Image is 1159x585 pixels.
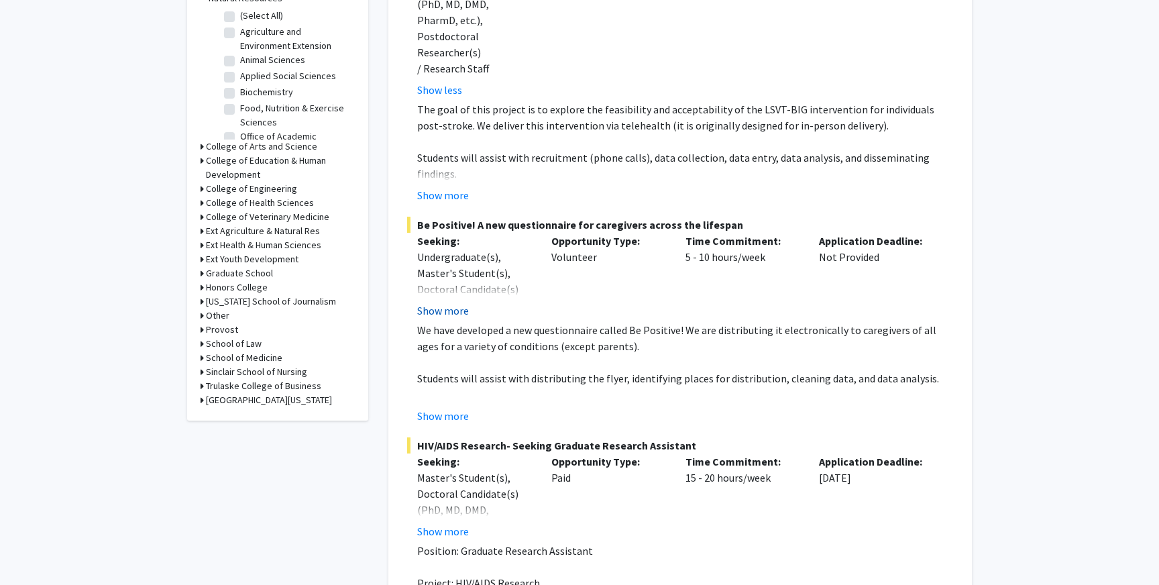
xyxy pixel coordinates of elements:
div: Not Provided [809,233,943,319]
h3: College of Veterinary Medicine [206,210,329,224]
iframe: Chat [10,525,57,575]
h3: [US_STATE] School of Journalism [206,295,336,309]
h3: College of Engineering [206,182,297,196]
p: Seeking: [417,233,531,249]
h3: Provost [206,323,238,337]
h3: College of Arts and Science [206,140,317,154]
label: Applied Social Sciences [240,69,336,83]
button: Show more [417,303,469,319]
h3: Graduate School [206,266,273,280]
p: Opportunity Type: [551,454,665,470]
label: Biochemistry [240,85,293,99]
h3: Sinclair School of Nursing [206,365,307,379]
h3: School of Medicine [206,351,282,365]
label: Animal Sciences [240,53,305,67]
label: Agriculture and Environment Extension [240,25,351,53]
p: Time Commitment: [685,233,799,249]
div: 15 - 20 hours/week [675,454,810,539]
p: Application Deadline: [819,454,933,470]
h3: [GEOGRAPHIC_DATA][US_STATE] [206,393,332,407]
div: Paid [541,454,675,539]
h3: College of Health Sciences [206,196,314,210]
div: Master's Student(s), Doctoral Candidate(s) (PhD, MD, DMD, PharmD, etc.) [417,470,531,534]
p: The goal of this project is to explore the feasibility and acceptability of the LSVT-BIG interven... [417,101,953,134]
label: Office of Academic Programs [240,129,351,158]
div: 5 - 10 hours/week [675,233,810,319]
p: Position: Graduate Research Assistant [417,543,953,559]
span: HIV/AIDS Research- Seeking Graduate Research Assistant [407,437,953,454]
div: Volunteer [541,233,675,319]
h3: Ext Youth Development [206,252,298,266]
p: Seeking: [417,454,531,470]
p: Time Commitment: [685,454,799,470]
h3: Ext Agriculture & Natural Res [206,224,320,238]
label: Food, Nutrition & Exercise Sciences [240,101,351,129]
p: Students will assist with recruitment (phone calls), data collection, data entry, data analysis, ... [417,150,953,182]
div: Undergraduate(s), Master's Student(s), Doctoral Candidate(s) (PhD, MD, DMD, PharmD, etc.), Postdo... [417,249,531,378]
span: Be Positive! A new questionnaire for caregivers across the lifespan [407,217,953,233]
p: Opportunity Type: [551,233,665,249]
label: (Select All) [240,9,283,23]
button: Show more [417,523,469,539]
h3: Ext Health & Human Sciences [206,238,321,252]
h3: Honors College [206,280,268,295]
button: Show more [417,187,469,203]
p: Students will assist with distributing the flyer, identifying places for distribution, cleaning d... [417,370,953,386]
div: [DATE] [809,454,943,539]
h3: College of Education & Human Development [206,154,355,182]
h3: Trulaske College of Business [206,379,321,393]
p: Application Deadline: [819,233,933,249]
p: We have developed a new questionnaire called Be Positive! We are distributing it electronically t... [417,322,953,354]
button: Show more [417,408,469,424]
h3: Other [206,309,229,323]
h3: School of Law [206,337,262,351]
button: Show less [417,82,462,98]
